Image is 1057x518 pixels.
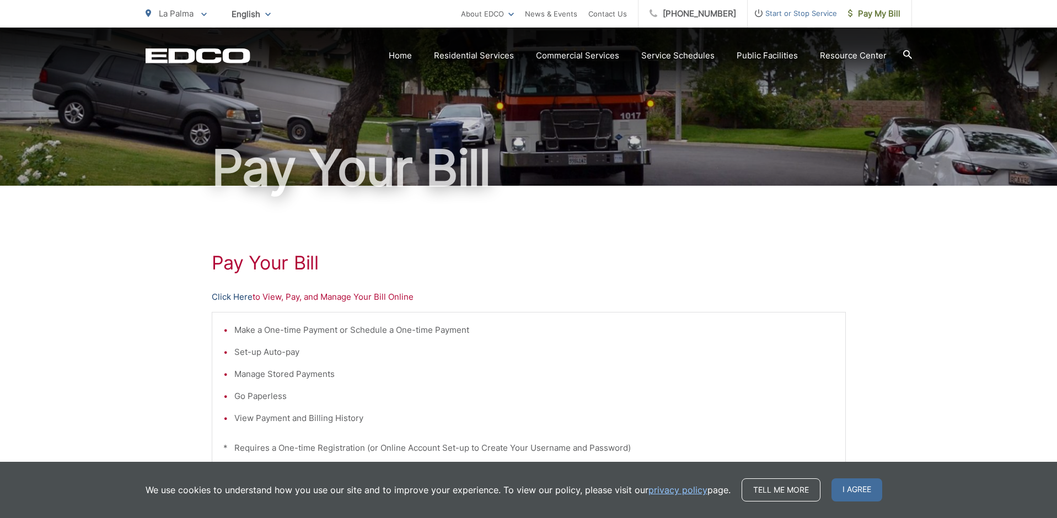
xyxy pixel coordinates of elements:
a: Tell me more [742,478,820,501]
h1: Pay Your Bill [146,141,912,196]
span: I agree [831,478,882,501]
a: Contact Us [588,7,627,20]
a: EDCD logo. Return to the homepage. [146,48,250,63]
a: News & Events [525,7,577,20]
a: Home [389,49,412,62]
p: We use cookies to understand how you use our site and to improve your experience. To view our pol... [146,483,731,497]
li: Go Paperless [234,390,834,403]
li: Manage Stored Payments [234,368,834,381]
a: About EDCO [461,7,514,20]
a: Service Schedules [641,49,715,62]
li: View Payment and Billing History [234,412,834,425]
h1: Pay Your Bill [212,252,846,274]
a: privacy policy [648,483,707,497]
p: to View, Pay, and Manage Your Bill Online [212,290,846,304]
span: La Palma [159,8,194,19]
a: Residential Services [434,49,514,62]
span: Pay My Bill [848,7,900,20]
li: Set-up Auto-pay [234,346,834,359]
p: * Requires a One-time Registration (or Online Account Set-up to Create Your Username and Password) [223,441,834,455]
a: Public Facilities [737,49,798,62]
a: Click Here [212,290,253,304]
a: Commercial Services [536,49,619,62]
a: Resource Center [820,49,887,62]
span: English [223,4,279,24]
li: Make a One-time Payment or Schedule a One-time Payment [234,323,834,337]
